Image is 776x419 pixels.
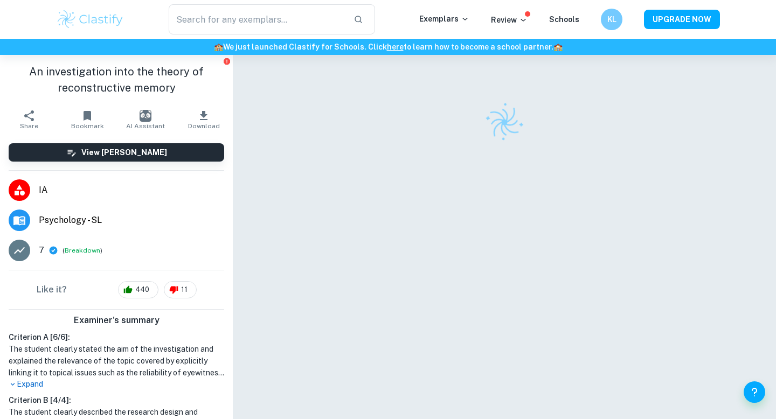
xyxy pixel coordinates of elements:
button: Bookmark [58,104,116,135]
span: ( ) [63,246,102,256]
button: UPGRADE NOW [644,10,720,29]
span: Download [188,122,220,130]
a: here [387,43,404,51]
img: Clastify logo [56,9,124,30]
h6: Like it? [37,283,67,296]
button: KL [601,9,622,30]
button: Report issue [223,57,231,65]
h6: KL [606,13,618,25]
input: Search for any exemplars... [169,4,345,34]
h6: Criterion A [ 6 / 6 ]: [9,331,224,343]
div: 11 [164,281,197,298]
p: Review [491,14,528,26]
a: Schools [549,15,579,24]
button: Help and Feedback [744,381,765,403]
span: 🏫 [214,43,223,51]
span: 11 [175,284,193,295]
span: Psychology - SL [39,214,224,227]
p: 7 [39,244,44,257]
button: View [PERSON_NAME] [9,143,224,162]
h1: The student clearly stated the aim of the investigation and explained the relevance of the topic ... [9,343,224,379]
h6: View [PERSON_NAME] [81,146,167,158]
span: AI Assistant [126,122,165,130]
p: Exemplars [419,13,469,25]
h6: We just launched Clastify for Schools. Click to learn how to become a school partner. [2,41,774,53]
button: AI Assistant [116,104,175,135]
button: Download [175,104,233,135]
span: 440 [129,284,155,295]
img: Clastify logo [478,96,531,149]
h1: An investigation into the theory of reconstructive memory [9,64,224,96]
img: AI Assistant [140,110,151,122]
h6: Examiner's summary [4,314,228,327]
button: Breakdown [65,246,100,255]
span: Bookmark [71,122,104,130]
span: 🏫 [553,43,563,51]
div: 440 [118,281,158,298]
span: Share [20,122,38,130]
h6: Criterion B [ 4 / 4 ]: [9,394,224,406]
span: IA [39,184,224,197]
p: Expand [9,379,224,390]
